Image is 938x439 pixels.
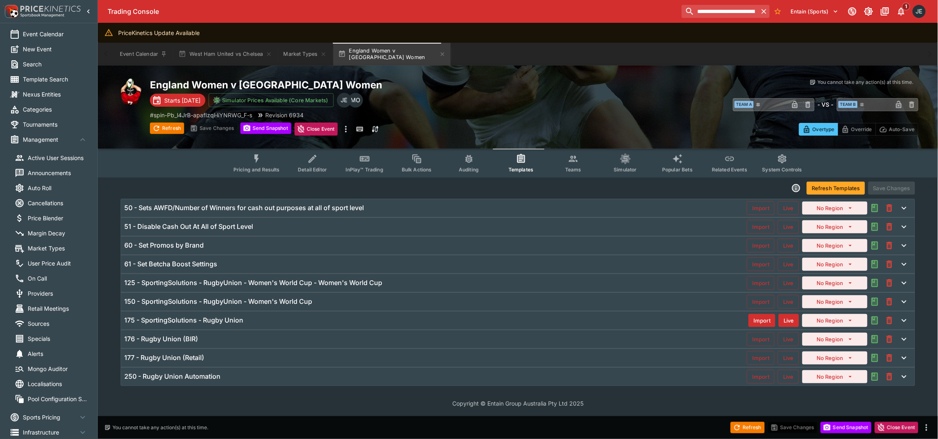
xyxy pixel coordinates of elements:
p: Overtype [812,125,835,134]
span: Pool Configuration Sets [28,395,88,403]
button: Close Event [295,123,338,136]
button: This will delete the selected template. You will still need to Save Template changes to commit th... [882,238,897,253]
img: PriceKinetics Logo [2,3,19,20]
div: James Edlin [337,93,352,108]
button: No Region [802,370,868,383]
span: Announcements [28,169,88,177]
p: Copyright © Entain Group Australia Pty Ltd 2025 [98,399,938,408]
h6: 150 - SportingSolutions - RugbyUnion - Women's World Cup [124,297,312,306]
span: Margin Decay [28,229,88,237]
button: Event Calendar [115,43,172,66]
button: Refresh [150,123,184,134]
button: Audit the Template Change History [868,294,882,309]
button: Audit the Template Change History [868,313,882,328]
button: Live [778,239,799,252]
span: New Event [23,45,88,53]
span: Template Search [23,75,88,83]
button: Refresh [731,422,765,433]
button: No Region [802,333,868,346]
span: Team B [839,101,858,108]
button: No Region [802,314,868,327]
span: Tournaments [23,120,88,129]
span: Related Events [712,167,747,173]
h6: 51 - Disable Cash Out At All of Sport Level [124,222,253,231]
div: Start From [799,123,918,136]
button: No Region [802,277,868,290]
button: more [922,423,931,432]
button: Documentation [878,4,892,19]
button: No Region [802,239,868,252]
h6: 250 - Rugby Union Automation [124,372,220,381]
button: Audit the Template Change History [868,332,882,347]
button: Send Snapshot [821,422,872,433]
button: Auto-Save [876,123,918,136]
button: more [341,123,351,136]
input: search [682,5,758,18]
button: No Region [802,295,868,308]
p: You cannot take any action(s) at this time. [818,79,914,86]
button: This will delete the selected template. You will still need to Save Template changes to commit th... [882,351,897,365]
span: Market Types [28,244,88,252]
button: Live [778,257,799,271]
button: This will delete the selected template. You will still need to Save Template changes to commit th... [882,332,897,347]
span: Sources [28,319,88,328]
span: Localisations [28,380,88,388]
p: Revision 6934 [265,111,304,119]
span: InPlay™ Trading [346,167,383,173]
h6: 50 - Sets AWFD/Number of Winners for cash out purposes at all of sport level [124,204,364,212]
button: Audit the Template Change History [868,238,882,253]
button: Import [747,220,775,234]
button: Import [747,201,775,215]
span: Nexus Entities [23,90,88,99]
button: This will delete the selected template. You will still need to Save Template changes to commit th... [882,219,897,234]
button: No Bookmarks [771,5,784,18]
img: rugby_union.png [117,79,143,105]
button: Audit the Template Change History [868,257,882,272]
span: Detail Editor [298,167,327,173]
div: Mark O'Loughlan [348,93,363,108]
button: Import [747,351,775,365]
span: 1 [902,2,911,11]
span: Templates [509,167,533,173]
button: Import [747,332,775,346]
span: Sports Pricing [23,413,78,421]
span: Event Calendar [23,30,88,38]
button: Audit the Template Change History [868,201,882,215]
button: This will delete the selected template. You will still need to Save Template changes to commit th... [882,369,897,384]
button: Simulator Prices Available (Core Markets) [209,93,334,107]
span: System Controls [762,167,802,173]
button: Override [838,123,876,136]
button: Audit the Template Change History [868,219,882,234]
button: Import [747,370,775,384]
span: Categories [23,105,88,114]
button: Audit the Template Change History [868,369,882,384]
button: Overtype [799,123,838,136]
h6: 175 - SportingSolutions - Rugby Union [124,316,243,325]
h6: 125 - SportingSolutions - RugbyUnion - Women's World Cup - Women's World Cup [124,279,382,287]
h6: - VS - [818,100,834,109]
p: You cannot take any action(s) at this time. [112,424,208,431]
button: Live [778,201,799,215]
button: Live [778,295,799,309]
button: Audit the Template Change History [868,351,882,365]
div: Event type filters [227,149,809,178]
span: Infrastructure [23,428,78,437]
button: This will delete the selected template. You will still need to Save Template changes to commit th... [882,257,897,272]
span: Team A [735,101,754,108]
div: James Edlin [913,5,926,18]
button: Import [747,239,775,252]
button: Toggle light/dark mode [861,4,876,19]
span: Mongo Auditor [28,364,88,373]
button: Send Snapshot [240,123,291,134]
button: Import [747,276,775,290]
button: England Women v [GEOGRAPHIC_DATA] Women [333,43,451,66]
button: Import [747,295,775,309]
button: This will delete the selected template. You will still need to Save Template changes to commit th... [882,294,897,309]
button: Import [747,257,775,271]
img: PriceKinetics [20,6,81,12]
button: No Region [802,202,868,215]
span: Specials [28,334,88,343]
button: No Region [802,258,868,271]
button: Audit the Template Change History [868,276,882,290]
h6: 176 - Rugby Union (BIR) [124,335,198,343]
